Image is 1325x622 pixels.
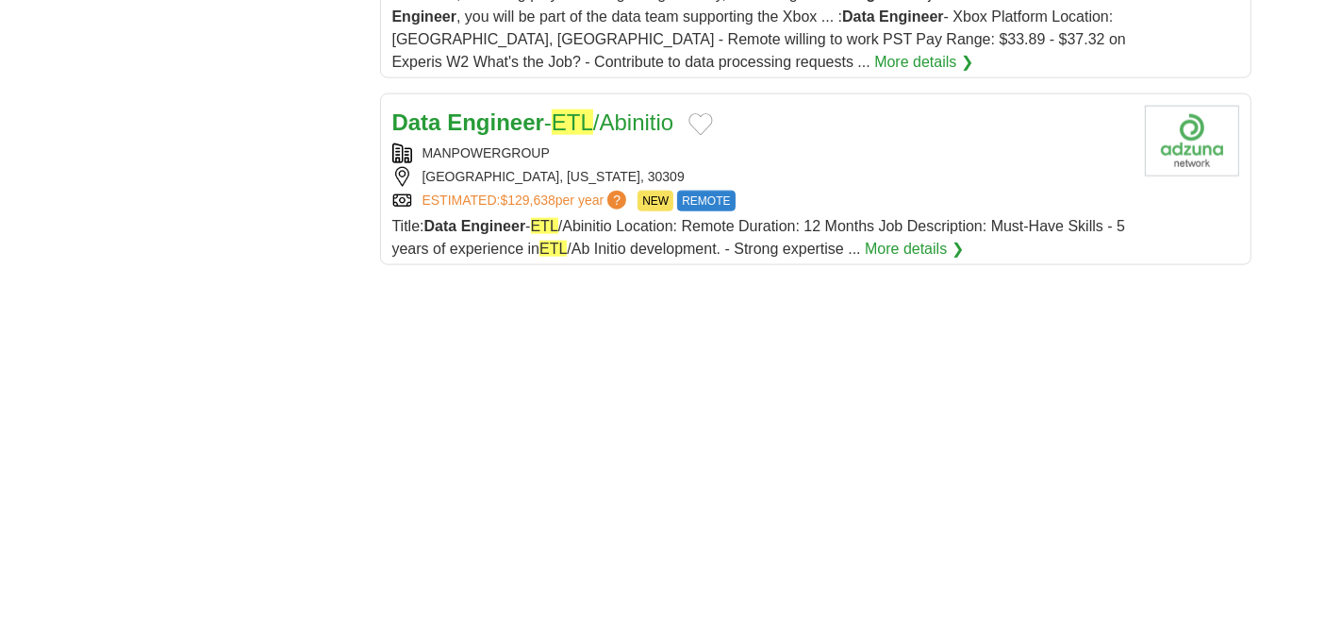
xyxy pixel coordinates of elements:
[865,238,964,261] a: More details ❯
[392,8,456,25] strong: Engineer
[461,218,525,234] strong: Engineer
[447,109,544,135] strong: Engineer
[539,241,567,257] em: ETL
[422,191,631,211] a: ESTIMATED:$129,638per year?
[607,191,626,210] span: ?
[500,193,555,208] span: $129,638
[638,191,673,211] span: NEW
[392,143,1130,163] div: MANPOWERGROUP
[392,109,441,135] strong: Data
[677,191,735,211] span: REMOTE
[424,218,457,234] strong: Data
[531,218,558,234] em: ETL
[874,51,973,74] a: More details ❯
[392,218,1126,257] span: Title: - /Abinitio Location: Remote Duration: 12 Months Job Description: Must-Have Skills - 5 yea...
[688,113,713,136] button: Add to favorite jobs
[879,8,943,25] strong: Engineer
[842,8,875,25] strong: Data
[552,109,593,135] em: ETL
[392,167,1130,187] div: [GEOGRAPHIC_DATA], [US_STATE], 30309
[392,109,674,135] a: Data Engineer-ETL/Abinitio
[1145,106,1239,177] img: Company logo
